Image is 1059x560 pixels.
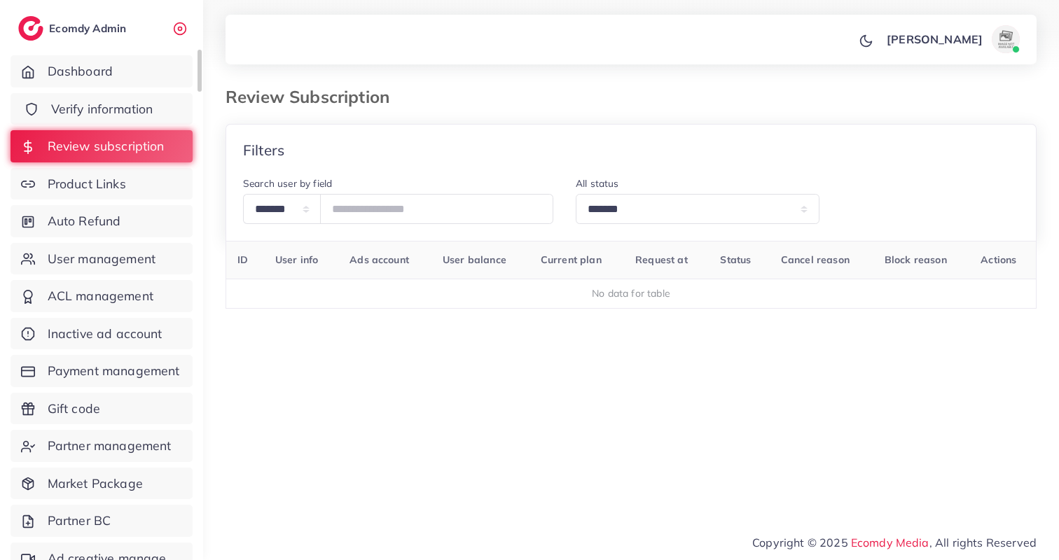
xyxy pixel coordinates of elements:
span: User management [48,250,155,268]
p: [PERSON_NAME] [887,31,983,48]
span: Actions [981,253,1016,266]
a: Partner BC [11,505,193,537]
span: Block reason [885,253,947,266]
h4: Filters [243,141,284,159]
a: Partner management [11,430,193,462]
a: Auto Refund [11,205,193,237]
span: , All rights Reserved [929,534,1037,551]
label: All status [576,176,619,190]
span: Product Links [48,175,126,193]
h3: Review Subscription [226,87,401,107]
a: Inactive ad account [11,318,193,350]
div: No data for table [234,286,1029,300]
span: User balance [443,253,506,266]
a: Verify information [11,93,193,125]
span: Cancel reason [781,253,850,266]
a: Dashboard [11,55,193,87]
span: Ads account [349,253,409,266]
span: Partner management [48,437,172,455]
a: Product Links [11,168,193,200]
span: Request at [635,253,688,266]
span: Current plan [541,253,602,266]
span: Auto Refund [48,212,121,230]
span: Copyright © 2025 [752,534,1037,551]
span: Market Package [48,475,143,493]
a: Market Package [11,468,193,500]
a: logoEcomdy Admin [18,16,130,41]
a: Review subscription [11,130,193,162]
span: Partner BC [48,512,111,530]
span: Gift code [48,400,100,418]
span: User info [275,253,318,266]
span: ACL management [48,287,153,305]
span: Inactive ad account [48,325,162,343]
a: [PERSON_NAME]avatar [879,25,1025,53]
h2: Ecomdy Admin [49,22,130,35]
img: logo [18,16,43,41]
span: ID [237,253,248,266]
img: avatar [992,25,1020,53]
a: Gift code [11,393,193,425]
span: Payment management [48,362,180,380]
a: User management [11,243,193,275]
span: Status [720,253,751,266]
span: Review subscription [48,137,165,155]
span: Dashboard [48,62,113,80]
span: Verify information [51,100,153,118]
label: Search user by field [243,176,332,190]
a: Ecomdy Media [851,535,929,549]
a: ACL management [11,280,193,312]
a: Payment management [11,355,193,387]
